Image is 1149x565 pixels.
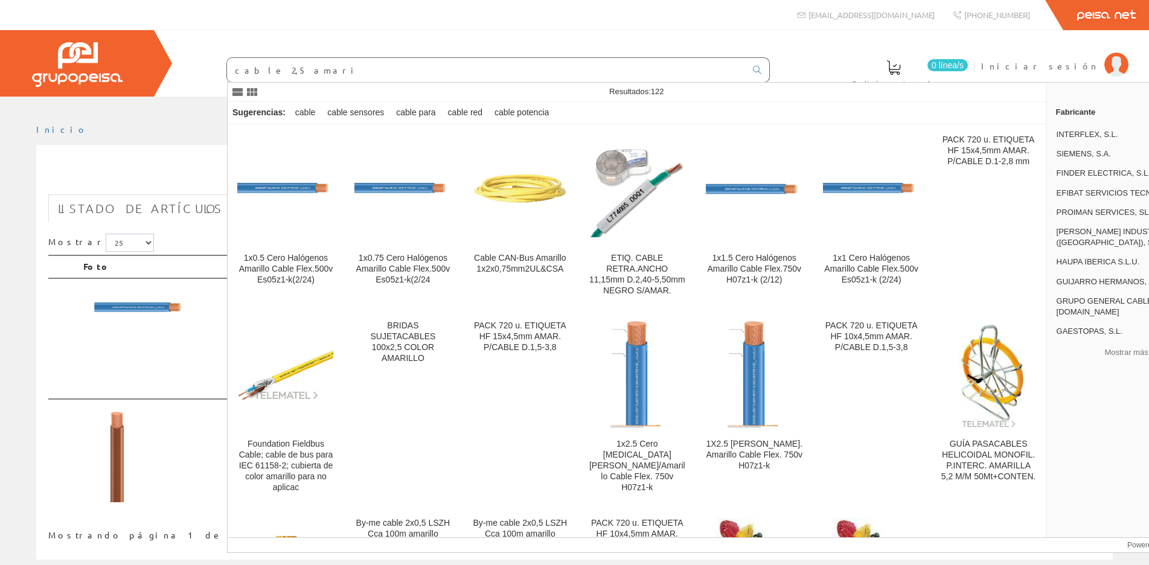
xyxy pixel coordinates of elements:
[228,311,344,507] a: Foundation Fieldbus Cable; cable de bus para IEC 61158-2; cubierta de color amarillo para no apli...
[490,102,554,124] div: cable potencia
[48,194,232,223] a: Listado de artículos
[472,141,569,238] img: Cable CAN-Bus Amarillo 1x2x0,75mm2UL&CSA
[696,311,813,507] a: 1X2.5 Cero Hal. Amarillo Cable Flex. 750v H07z1-k 1X2.5 [PERSON_NAME]. Amarillo Cable Flex. 750v ...
[823,321,920,353] div: PACK 720 u. ETIQUETA HF 10x4,5mm AMAR. P/CABLE D.1,5-3,8
[589,518,686,551] div: PACK 720 u. ETIQUETA HF 10x4,5mm AMAR. P/CABLE D.1-2,8 mm
[823,167,920,211] img: 1x1 Cero Halógenos Amarillo Cable Flex.500v Es05z1-k (2/24)
[472,253,569,275] div: Cable CAN-Bus Amarillo 1x2x0,75mm2UL&CSA
[728,321,781,429] img: 1X2.5 Cero Hal. Amarillo Cable Flex. 750v H07z1-k
[940,439,1037,482] div: GUÍA PASACABLES HELICOIDAL MONOFIL. P.INTERC. AMARILLA 5,2 M/M 50Mt+CONTEN.
[696,125,813,310] a: 1x1.5 Cero Halógenos Amarillo Cable Flex.750v H07z1-k (2/12) 1x1.5 Cero Halógenos Amarillo Cable ...
[237,253,334,286] div: 1x0.5 Cero Halógenos Amarillo Cable Flex.500v Es05z1-k(2/24)
[391,102,440,124] div: cable para
[981,60,1098,72] span: Iniciar sesión
[706,439,803,471] div: 1X2.5 [PERSON_NAME]. Amarillo Cable Flex. 750v H07z1-k
[930,125,1047,310] a: PACK 720 u. ETIQUETA HF 15x4,5mm AMAR. P/CABLE D.1-2,8 mm
[345,125,461,310] a: 1x0.75 Cero Halógenos Amarillo Cable Flex.500v Es05z1-k(2/24 1x0.75 Cero Halógenos Amarillo Cable...
[345,311,461,507] a: BRIDAS SUJETACABLES 100x2,5 COLOR AMARILLO
[579,125,696,310] a: ETIQ. CABLE RETRA.ANCHO 11,15mm D.2,40-5,50mm NEGRO S/AMAR. ETIQ. CABLE RETRA.ANCHO 11,15mm D.2,4...
[927,59,968,71] span: 0 línea/s
[237,439,334,493] div: Foundation Fieldbus Cable; cable de bus para IEC 61158-2; cubierta de color amarillo para no aplicac
[609,87,664,96] span: Resultados:
[83,291,199,332] img: Foto artículo 1x2.5 Cero Hal.A_v Cable Flex.750v H07z1-k (1.8_7.2_14.4) (192x67.584)
[940,135,1037,167] div: PACK 720 u. ETIQUETA HF 15x4,5mm AMAR. P/CABLE D.1-2,8 mm
[106,234,154,252] select: Mostrar
[228,125,344,310] a: 1x0.5 Cero Halógenos Amarillo Cable Flex.500v Es05z1-k(2/24) 1x0.5 Cero Halógenos Amarillo Cable ...
[579,311,696,507] a: 1x2.5 Cero halog Rojo/Amarillo Cable Flex. 750v H07z1-k 1x2.5 Cero [MEDICAL_DATA] [PERSON_NAME]/A...
[354,167,452,211] img: 1x0.75 Cero Halógenos Amarillo Cable Flex.500v Es05z1-k(2/24
[589,439,686,493] div: 1x2.5 Cero [MEDICAL_DATA] [PERSON_NAME]/Amarillo Cable Flex. 750v H07z1-k
[462,125,578,310] a: Cable CAN-Bus Amarillo 1x2x0,75mm2UL&CSA Cable CAN-Bus Amarillo 1x2x0,75mm2UL&CSA
[808,10,935,20] span: [EMAIL_ADDRESS][DOMAIN_NAME]
[78,255,280,278] th: Foto
[48,164,1101,188] h1: cable 2,5 a/v
[948,321,1029,429] img: GUÍA PASACABLES HELICOIDAL MONOFIL. P.INTERC. AMARILLA 5,2 M/M 50Mt+CONTEN.
[813,311,930,507] a: PACK 720 u. ETIQUETA HF 10x4,5mm AMAR. P/CABLE D.1,5-3,8
[472,321,569,353] div: PACK 720 u. ETIQUETA HF 15x4,5mm AMAR. P/CABLE D.1,5-3,8
[472,518,569,540] div: By-me cable 2x0,5 LSZH Cca 100m amarillo
[83,412,152,502] img: Foto artículo 1x2.5 A_v Cable Flexible 750v H07v-k (1.8_7.2_14.4) (112.5x150)
[36,124,88,135] a: Inicio
[610,321,664,429] img: 1x2.5 Cero halog Rojo/Amarillo Cable Flex. 750v H07z1-k
[589,141,686,238] img: ETIQ. CABLE RETRA.ANCHO 11,15mm D.2,40-5,50mm NEGRO S/AMAR.
[706,167,803,211] img: 1x1.5 Cero Halógenos Amarillo Cable Flex.750v H07z1-k (2/12)
[237,167,334,211] img: 1x0.5 Cero Halógenos Amarillo Cable Flex.500v Es05z1-k(2/24)
[853,77,935,89] span: Pedido actual
[322,102,389,124] div: cable sensores
[813,125,930,310] a: 1x1 Cero Halógenos Amarillo Cable Flex.500v Es05z1-k (2/24) 1x1 Cero Halógenos Amarillo Cable Fle...
[462,311,578,507] a: PACK 720 u. ETIQUETA HF 15x4,5mm AMAR. P/CABLE D.1,5-3,8
[651,87,664,96] span: 122
[964,10,1030,20] span: [PHONE_NUMBER]
[290,102,320,124] div: cable
[354,253,452,286] div: 1x0.75 Cero Halógenos Amarillo Cable Flex.500v Es05z1-k(2/24
[443,102,488,124] div: cable red
[930,311,1047,507] a: GUÍA PASACABLES HELICOIDAL MONOFIL. P.INTERC. AMARILLA 5,2 M/M 50Mt+CONTEN. GUÍA PASACABLES HELIC...
[48,234,154,252] label: Mostrar
[237,350,334,401] img: Foundation Fieldbus Cable; cable de bus para IEC 61158-2; cubierta de color amarillo para no aplicac
[32,42,123,87] img: Grupo Peisa
[589,253,686,296] div: ETIQ. CABLE RETRA.ANCHO 11,15mm D.2,40-5,50mm NEGRO S/AMAR.
[48,525,476,541] div: Mostrando página 1 de 1
[823,253,920,286] div: 1x1 Cero Halógenos Amarillo Cable Flex.500v Es05z1-k (2/24)
[354,321,452,364] div: BRIDAS SUJETACABLES 100x2,5 COLOR AMARILLO
[354,518,452,540] div: By-me cable 2x0,5 LSZH Cca 100m amarillo
[228,104,288,121] div: Sugerencias:
[981,50,1128,62] a: Iniciar sesión
[227,58,746,82] input: Buscar ...
[706,253,803,286] div: 1x1.5 Cero Halógenos Amarillo Cable Flex.750v H07z1-k (2/12)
